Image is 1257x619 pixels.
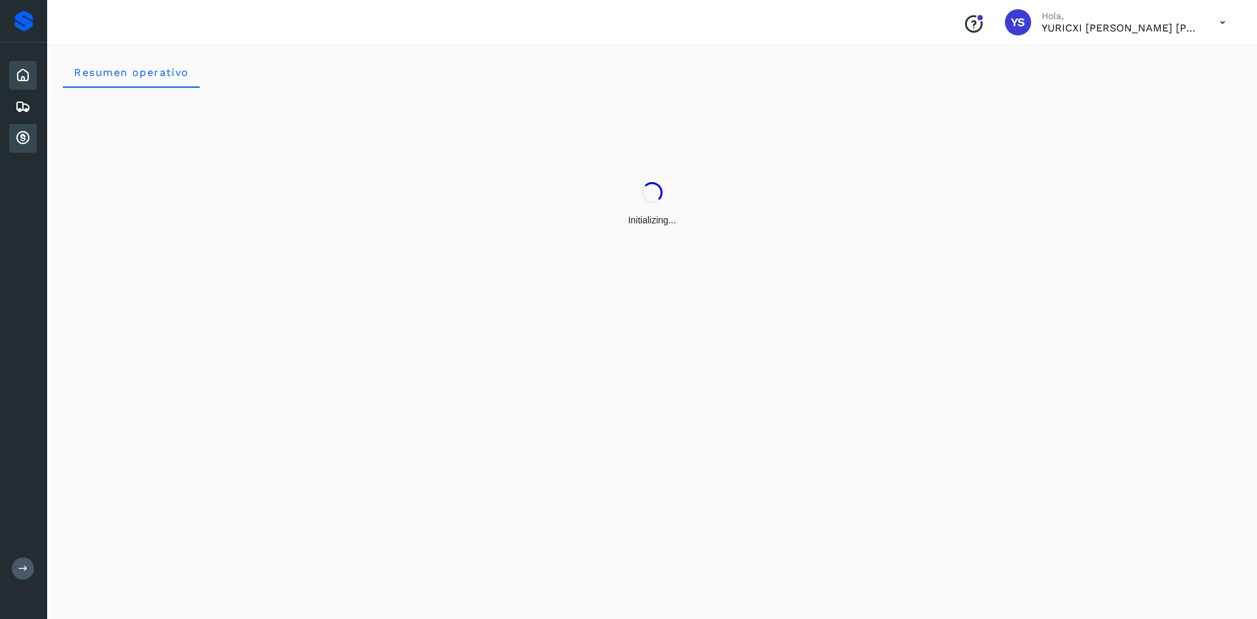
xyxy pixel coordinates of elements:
span: Resumen operativo [73,66,189,79]
div: Inicio [9,61,37,90]
p: Hola, [1042,10,1199,22]
p: YURICXI SARAHI CANIZALES AMPARO [1042,22,1199,34]
div: Embarques [9,92,37,121]
div: Cuentas por cobrar [9,124,37,153]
